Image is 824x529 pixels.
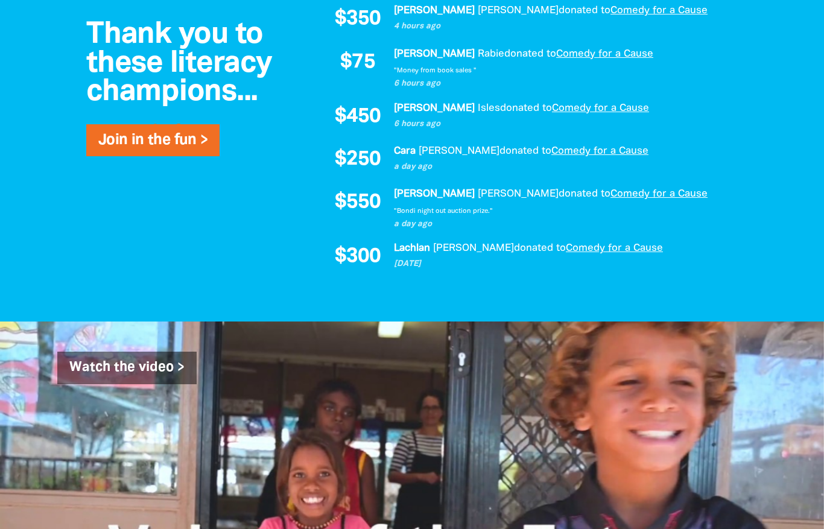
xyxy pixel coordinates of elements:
[335,247,381,267] span: $300
[514,244,566,253] span: donated to
[566,244,663,253] a: Comedy for a Cause
[478,6,559,15] em: [PERSON_NAME]
[499,147,551,156] span: donated to
[504,49,556,59] span: donated to
[478,49,504,59] em: Rabie
[328,3,726,274] div: Paginated content
[340,52,375,73] span: $75
[394,147,416,156] em: Cara
[394,218,726,230] p: a day ago
[478,104,500,113] em: Isles
[394,189,475,198] em: [PERSON_NAME]
[394,244,430,253] em: Lachlan
[559,189,610,198] span: donated to
[556,49,653,59] a: Comedy for a Cause
[394,161,726,173] p: a day ago
[335,9,381,30] span: $350
[394,6,475,15] em: [PERSON_NAME]
[394,68,477,74] em: "Money from book sales "
[394,49,475,59] em: [PERSON_NAME]
[394,21,726,33] p: 4 hours ago
[394,104,475,113] em: [PERSON_NAME]
[610,189,708,198] a: Comedy for a Cause
[500,104,552,113] span: donated to
[394,78,726,90] p: 6 hours ago
[478,189,559,198] em: [PERSON_NAME]
[551,147,648,156] a: Comedy for a Cause
[610,6,708,15] a: Comedy for a Cause
[394,208,493,214] em: "Bondi night out auction prize."
[394,258,726,270] p: [DATE]
[433,244,514,253] em: [PERSON_NAME]
[57,352,197,384] a: Watch the video >
[335,107,381,127] span: $450
[335,192,381,213] span: $550
[328,3,726,274] div: Donation stream
[559,6,610,15] span: donated to
[419,147,499,156] em: [PERSON_NAME]
[98,133,208,147] a: Join in the fun >
[335,150,381,170] span: $250
[552,104,649,113] a: Comedy for a Cause
[86,21,271,106] span: Thank you to these literacy champions...
[394,118,726,130] p: 6 hours ago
